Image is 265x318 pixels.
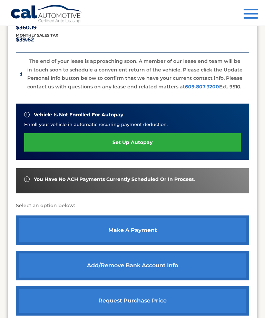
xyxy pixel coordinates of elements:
a: set up autopay [24,133,241,152]
button: Menu [244,9,258,20]
span: vehicle is not enrolled for autopay [34,112,123,118]
p: The end of your lease is approaching soon. A member of our lease end team will be in touch soon t... [27,58,243,90]
a: make a payment [16,215,249,245]
a: Cal Automotive [10,4,83,25]
p: $39.62 [16,38,58,41]
img: alert-white.svg [24,176,30,182]
a: 609.807.3200 [185,84,219,90]
span: You have no ACH payments currently scheduled or in process. [34,176,195,182]
a: request purchase price [16,286,249,316]
img: alert-white.svg [24,112,30,117]
p: Select an option below: [16,202,249,210]
span: Monthly sales Tax [16,33,58,38]
p: $360.19 [16,26,56,29]
a: Add/Remove bank account info [16,251,249,280]
p: Enroll your vehicle in automatic recurring payment deduction. [24,121,241,128]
